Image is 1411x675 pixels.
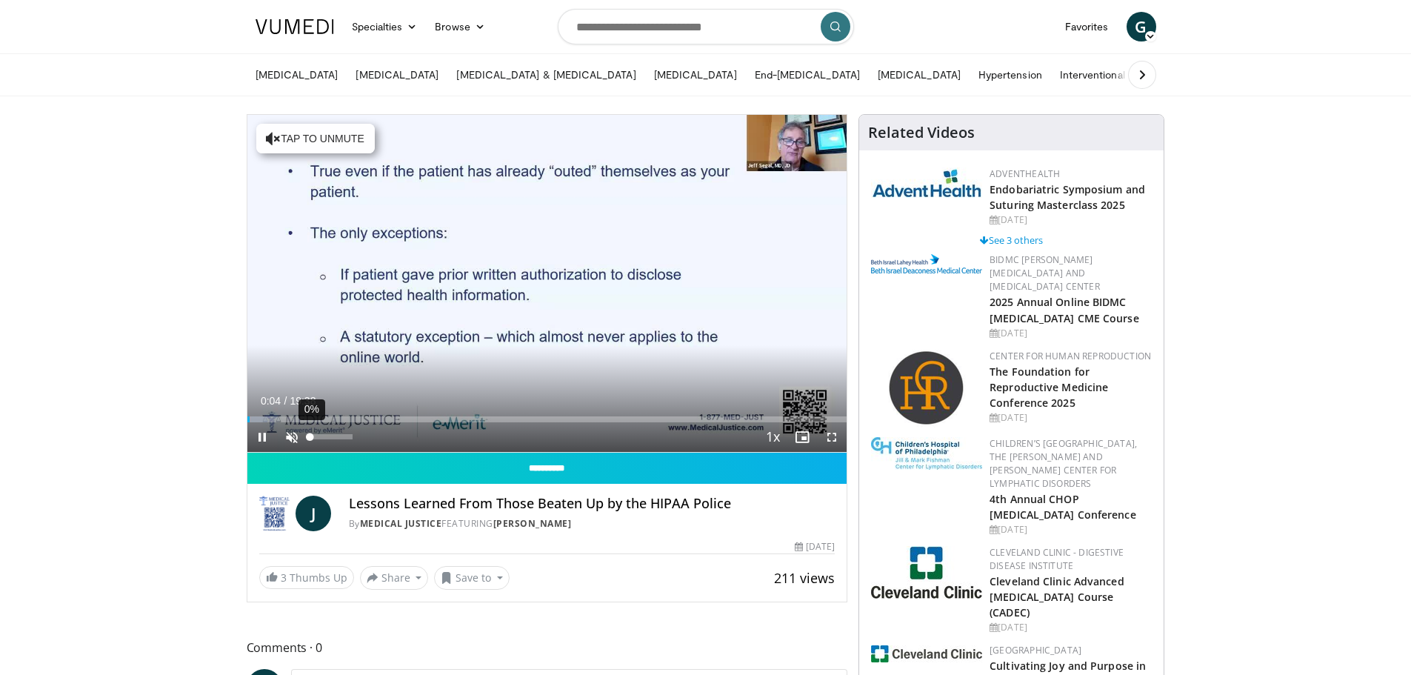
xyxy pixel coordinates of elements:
a: [GEOGRAPHIC_DATA] [990,644,1081,656]
button: Playback Rate [758,422,787,452]
button: Pause [247,422,277,452]
a: See 3 others [980,233,1043,247]
button: Enable picture-in-picture mode [787,422,817,452]
button: Unmute [277,422,307,452]
a: Cleveland Clinic - Digestive Disease Institute [990,546,1124,572]
a: [MEDICAL_DATA] [869,60,970,90]
a: Center for Human Reproduction [990,350,1151,362]
img: 5c3c682d-da39-4b33-93a5-b3fb6ba9580b.jpg.150x105_q85_autocrop_double_scale_upscale_version-0.2.jpg [871,167,982,198]
img: c058e059-5986-4522-8e32-16b7599f4943.png.150x105_q85_autocrop_double_scale_upscale_version-0.2.png [888,350,966,428]
span: 0:04 [261,395,281,407]
a: J [296,496,331,531]
div: [DATE] [990,327,1152,340]
button: Share [360,566,429,590]
img: ffa5faa8-5a43-44fb-9bed-3795f4b5ac57.jpg.150x105_q85_autocrop_double_scale_upscale_version-0.2.jpg [871,437,982,470]
div: [DATE] [990,213,1152,227]
a: [MEDICAL_DATA] [347,60,447,90]
h4: Related Videos [868,124,975,142]
div: Volume Level [310,434,353,439]
a: 2025 Annual Online BIDMC [MEDICAL_DATA] CME Course [990,295,1139,325]
a: [MEDICAL_DATA] & [MEDICAL_DATA] [447,60,644,90]
span: / [284,395,287,407]
a: Hypertension [970,60,1051,90]
div: [DATE] [795,540,835,553]
img: VuMedi Logo [256,19,334,34]
div: [DATE] [990,411,1152,425]
img: Medical Justice [259,496,290,531]
a: BIDMC [PERSON_NAME][MEDICAL_DATA] and [MEDICAL_DATA] Center [990,253,1100,293]
a: Medical Justice [360,517,442,530]
div: By FEATURING [349,517,835,531]
div: Progress Bar [247,416,847,422]
a: AdventHealth [990,167,1060,180]
img: 1ef99228-8384-4f7a-af87-49a18d542794.png.150x105_q85_autocrop_double_scale_upscale_version-0.2.jpg [871,645,982,662]
a: [MEDICAL_DATA] [645,60,746,90]
a: G [1127,12,1156,41]
span: 211 views [774,569,835,587]
h4: Lessons Learned From Those Beaten Up by the HIPAA Police [349,496,835,512]
a: Cleveland Clinic Advanced [MEDICAL_DATA] Course (CADEC) [990,574,1124,619]
img: 26c3db21-1732-4825-9e63-fd6a0021a399.jpg.150x105_q85_autocrop_double_scale_upscale_version-0.2.jpg [871,546,982,599]
video-js: Video Player [247,115,847,453]
input: Search topics, interventions [558,9,854,44]
a: [PERSON_NAME] [493,517,572,530]
div: [DATE] [990,621,1152,634]
a: End-[MEDICAL_DATA] [746,60,869,90]
button: Fullscreen [817,422,847,452]
a: Interventional Nephrology [1051,60,1192,90]
a: 3 Thumbs Up [259,566,354,589]
span: 19:38 [290,395,316,407]
a: [MEDICAL_DATA] [247,60,347,90]
span: Comments 0 [247,638,848,657]
a: Endobariatric Symposium and Suturing Masterclass 2025 [990,182,1145,212]
a: 4th Annual CHOP [MEDICAL_DATA] Conference [990,492,1136,522]
button: Tap to unmute [256,124,375,153]
span: 3 [281,571,287,585]
a: Favorites [1056,12,1118,41]
a: Children’s [GEOGRAPHIC_DATA], The [PERSON_NAME] and [PERSON_NAME] Center for Lymphatic Disorders [990,437,1137,490]
a: Specialties [343,12,427,41]
a: Browse [426,12,494,41]
div: [DATE] [990,523,1152,536]
button: Save to [434,566,510,590]
a: The Foundation for Reproductive Medicine Conference 2025 [990,365,1108,410]
img: c96b19ec-a48b-46a9-9095-935f19585444.png.150x105_q85_autocrop_double_scale_upscale_version-0.2.png [871,254,982,273]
